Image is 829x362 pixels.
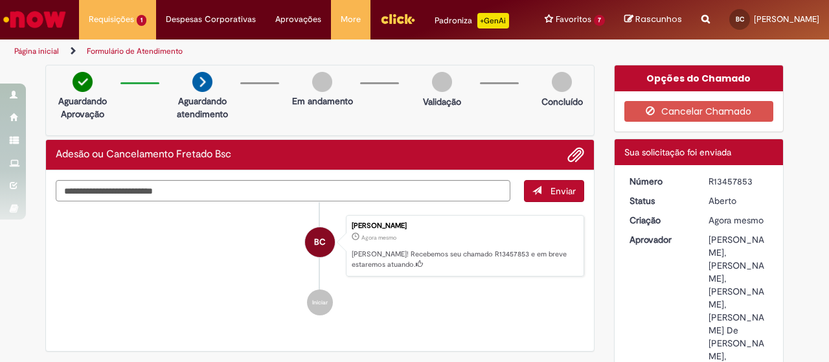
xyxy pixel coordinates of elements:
span: BC [314,227,326,258]
span: Favoritos [556,13,591,26]
p: Concluído [541,95,583,108]
div: Bruna Faviero De Castro [305,227,335,257]
p: Validação [423,95,461,108]
p: [PERSON_NAME]! Recebemos seu chamado R13457853 e em breve estaremos atuando. [352,249,577,269]
span: Enviar [551,185,576,197]
div: Aberto [709,194,769,207]
img: img-circle-grey.png [552,72,572,92]
dt: Status [620,194,699,207]
span: Despesas Corporativas [166,13,256,26]
a: Formulário de Atendimento [87,46,183,56]
h2: Adesão ou Cancelamento Fretado Bsc Histórico de tíquete [56,149,231,161]
ul: Histórico de tíquete [56,202,584,329]
dt: Número [620,175,699,188]
span: Rascunhos [635,13,682,25]
time: 28/08/2025 13:30:19 [709,214,764,226]
dt: Criação [620,214,699,227]
button: Enviar [524,180,584,202]
img: img-circle-grey.png [432,72,452,92]
img: arrow-next.png [192,72,212,92]
textarea: Digite sua mensagem aqui... [56,180,510,201]
div: Padroniza [435,13,509,28]
span: Agora mesmo [709,214,764,226]
li: Bruna Faviero De Castro [56,215,584,277]
span: More [341,13,361,26]
p: Em andamento [292,95,353,107]
img: ServiceNow [1,6,68,32]
span: Agora mesmo [361,234,396,242]
span: [PERSON_NAME] [754,14,819,25]
img: check-circle-green.png [73,72,93,92]
img: click_logo_yellow_360x200.png [380,9,415,28]
a: Página inicial [14,46,59,56]
span: Aprovações [275,13,321,26]
div: R13457853 [709,175,769,188]
div: [PERSON_NAME] [352,222,577,230]
span: Requisições [89,13,134,26]
a: Rascunhos [624,14,682,26]
button: Adicionar anexos [567,146,584,163]
div: Opções do Chamado [615,65,784,91]
img: img-circle-grey.png [312,72,332,92]
time: 28/08/2025 13:30:19 [361,234,396,242]
span: 7 [594,15,605,26]
dt: Aprovador [620,233,699,246]
button: Cancelar Chamado [624,101,774,122]
span: 1 [137,15,146,26]
p: Aguardando atendimento [171,95,234,120]
p: +GenAi [477,13,509,28]
p: Aguardando Aprovação [51,95,114,120]
div: 28/08/2025 13:30:19 [709,214,769,227]
ul: Trilhas de página [10,40,543,63]
span: BC [736,15,744,23]
span: Sua solicitação foi enviada [624,146,731,158]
